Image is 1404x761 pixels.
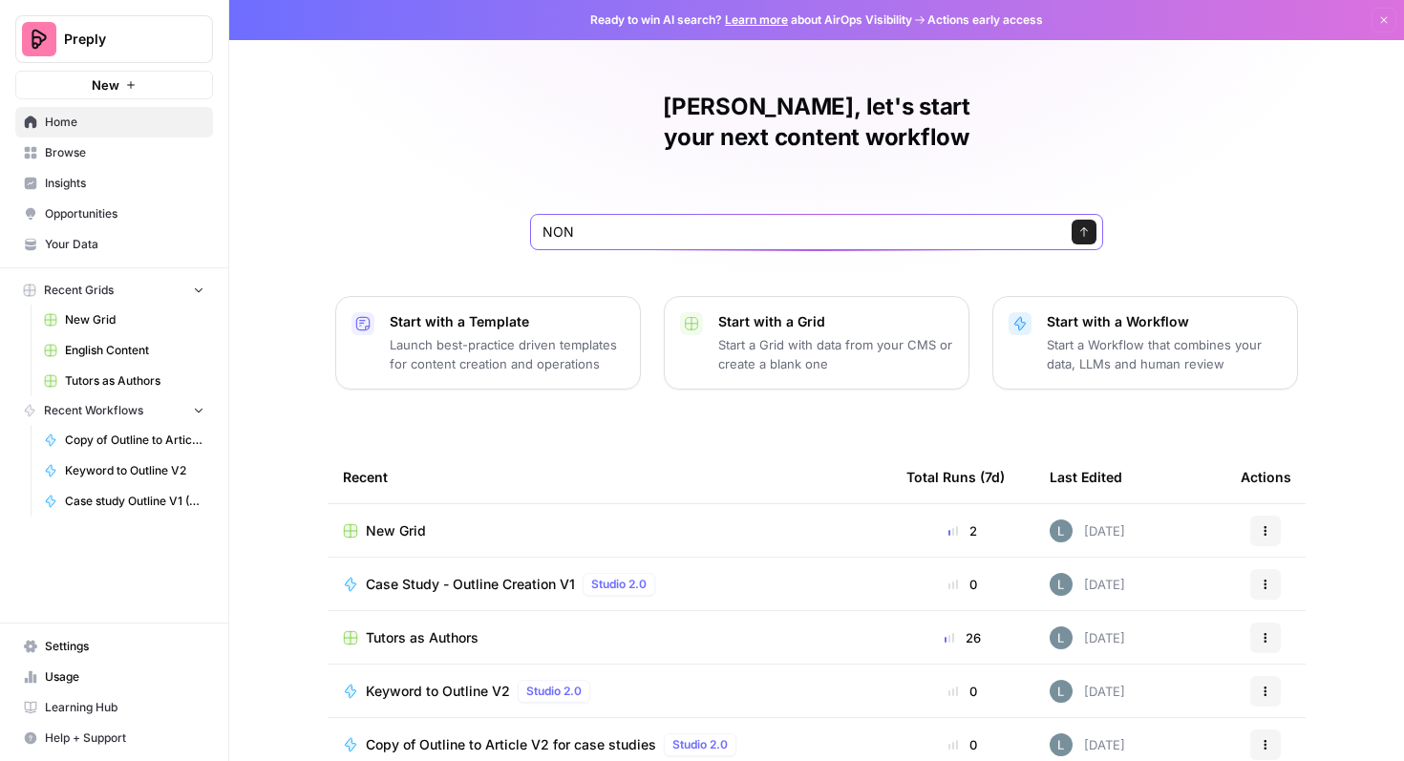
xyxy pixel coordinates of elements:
div: [DATE] [1050,680,1125,703]
img: lv9aeu8m5xbjlu53qhb6bdsmtbjy [1050,680,1073,703]
button: Recent Grids [15,276,213,305]
span: Your Data [45,236,204,253]
h1: [PERSON_NAME], let's start your next content workflow [530,92,1103,153]
div: 0 [906,735,1019,754]
a: Usage [15,662,213,692]
div: [DATE] [1050,573,1125,596]
div: [DATE] [1050,519,1125,542]
span: Learning Hub [45,699,204,716]
a: Case Study - Outline Creation V1Studio 2.0 [343,573,876,596]
div: [DATE] [1050,626,1125,649]
button: Help + Support [15,723,213,753]
a: Your Data [15,229,213,260]
img: lv9aeu8m5xbjlu53qhb6bdsmtbjy [1050,573,1073,596]
a: Learn more [725,12,788,27]
a: Insights [15,168,213,199]
div: 0 [906,575,1019,594]
a: Home [15,107,213,137]
p: Start with a Workflow [1047,312,1282,331]
div: Actions [1241,451,1291,503]
img: lv9aeu8m5xbjlu53qhb6bdsmtbjy [1050,733,1073,756]
span: Case study Outline V1 (Duplicate test) [65,493,204,510]
span: Tutors as Authors [65,372,204,390]
span: English Content [65,342,204,359]
div: 2 [906,521,1019,540]
span: Tutors as Authors [366,628,479,647]
div: Last Edited [1050,451,1122,503]
button: Start with a GridStart a Grid with data from your CMS or create a blank one [664,296,969,390]
span: Studio 2.0 [672,736,728,753]
span: Recent Grids [44,282,114,299]
a: Keyword to Outline V2Studio 2.0 [343,680,876,703]
a: Settings [15,631,213,662]
a: Keyword to Outline V2 [35,455,213,486]
a: Case study Outline V1 (Duplicate test) [35,486,213,517]
span: Copy of Outline to Article V2 for case studies [366,735,656,754]
p: Start a Grid with data from your CMS or create a blank one [718,335,953,373]
p: Start with a Template [390,312,625,331]
span: New Grid [366,521,426,540]
div: 0 [906,682,1019,701]
span: Copy of Outline to Article V2 for case studies [65,432,204,449]
div: 26 [906,628,1019,647]
span: Studio 2.0 [526,683,582,700]
a: Learning Hub [15,692,213,723]
a: Copy of Outline to Article V2 for case studies [35,425,213,455]
img: lv9aeu8m5xbjlu53qhb6bdsmtbjy [1050,626,1073,649]
a: Tutors as Authors [35,366,213,396]
span: Browse [45,144,204,161]
p: Start a Workflow that combines your data, LLMs and human review [1047,335,1282,373]
button: Start with a TemplateLaunch best-practice driven templates for content creation and operations [335,296,641,390]
div: [DATE] [1050,733,1125,756]
span: Help + Support [45,729,204,747]
a: New Grid [343,521,876,540]
button: New [15,71,213,99]
p: Start with a Grid [718,312,953,331]
span: Opportunities [45,205,204,222]
a: Opportunities [15,199,213,229]
span: New Grid [65,311,204,328]
button: Recent Workflows [15,396,213,425]
span: Keyword to Outline V2 [65,462,204,479]
a: Browse [15,137,213,168]
a: Tutors as Authors [343,628,876,647]
span: Ready to win AI search? about AirOps Visibility [590,11,912,29]
img: lv9aeu8m5xbjlu53qhb6bdsmtbjy [1050,519,1073,542]
input: What would you like to create today? [542,222,1053,242]
div: Total Runs (7d) [906,451,1005,503]
span: Settings [45,638,204,655]
span: New [92,75,119,95]
button: Start with a WorkflowStart a Workflow that combines your data, LLMs and human review [992,296,1298,390]
a: Copy of Outline to Article V2 for case studiesStudio 2.0 [343,733,876,756]
a: English Content [35,335,213,366]
img: Preply Logo [22,22,56,56]
span: Keyword to Outline V2 [366,682,510,701]
span: Home [45,114,204,131]
span: Case Study - Outline Creation V1 [366,575,575,594]
span: Recent Workflows [44,402,143,419]
span: Insights [45,175,204,192]
span: Actions early access [927,11,1043,29]
button: Workspace: Preply [15,15,213,63]
span: Studio 2.0 [591,576,647,593]
p: Launch best-practice driven templates for content creation and operations [390,335,625,373]
span: Preply [64,30,180,49]
span: Usage [45,668,204,686]
a: New Grid [35,305,213,335]
div: Recent [343,451,876,503]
